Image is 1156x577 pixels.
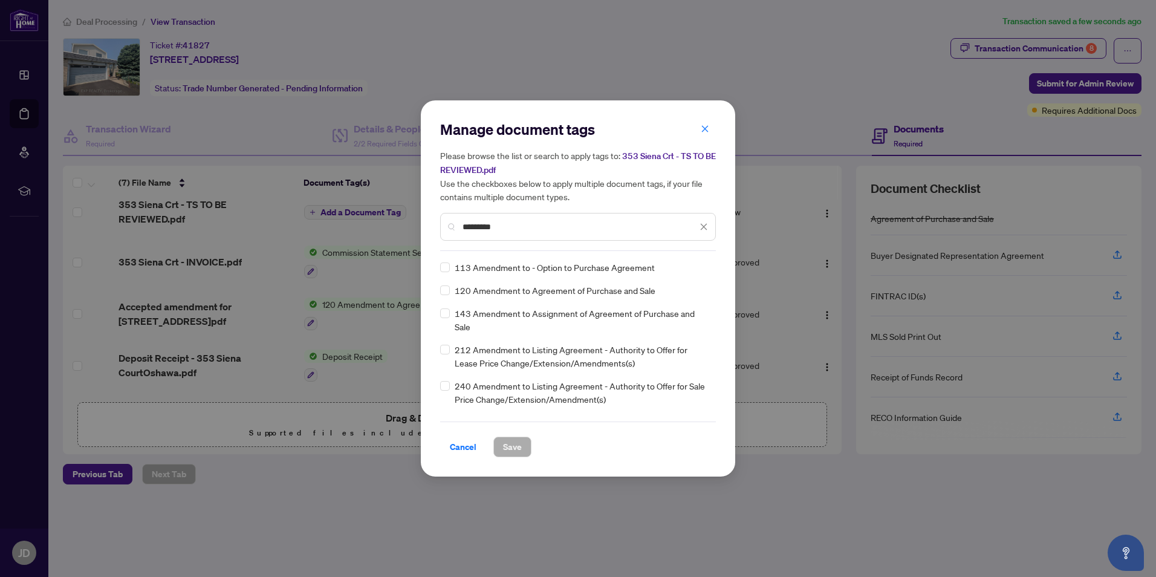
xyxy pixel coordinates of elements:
[450,437,476,457] span: Cancel
[455,284,655,297] span: 120 Amendment to Agreement of Purchase and Sale
[440,120,716,139] h2: Manage document tags
[700,223,708,231] span: close
[701,125,709,133] span: close
[1108,535,1144,571] button: Open asap
[455,343,709,370] span: 212 Amendment to Listing Agreement - Authority to Offer for Lease Price Change/Extension/Amendmen...
[493,437,531,457] button: Save
[455,261,655,274] span: 113 Amendment to - Option to Purchase Agreement
[440,149,716,203] h5: Please browse the list or search to apply tags to: Use the checkboxes below to apply multiple doc...
[455,379,709,406] span: 240 Amendment to Listing Agreement - Authority to Offer for Sale Price Change/Extension/Amendment(s)
[455,307,709,333] span: 143 Amendment to Assignment of Agreement of Purchase and Sale
[440,437,486,457] button: Cancel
